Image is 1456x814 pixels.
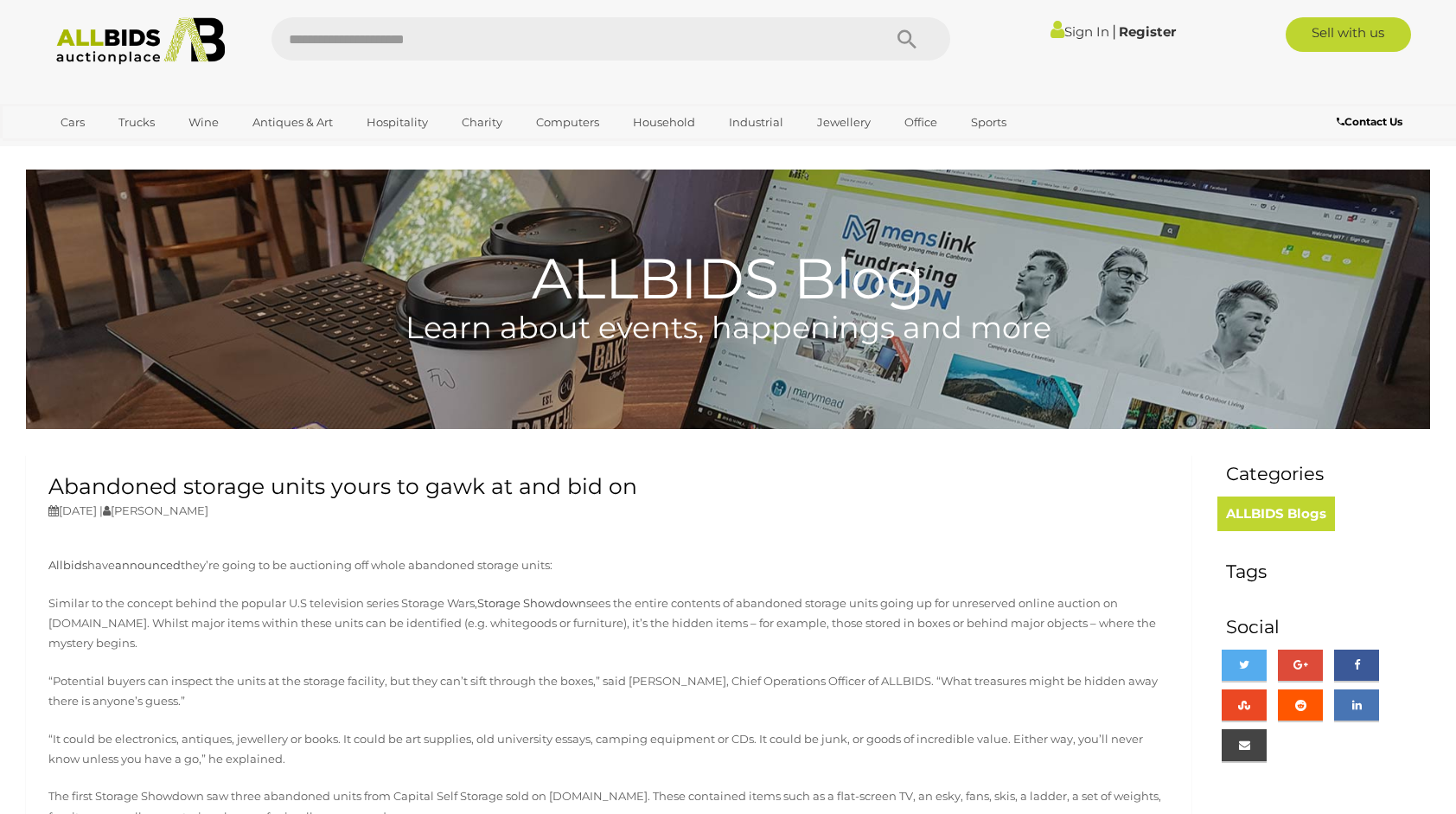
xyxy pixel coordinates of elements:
a: Wine [177,108,230,137]
h3: Categories [1226,464,1421,484]
a: Industrial [718,108,795,137]
a: Jewellery [806,108,882,137]
a: Charity [450,108,514,137]
a: Trucks [107,108,166,137]
a: Sell with us [1286,17,1411,52]
h3: Tags [1226,561,1421,581]
a: Sports [960,108,1018,137]
a: [GEOGRAPHIC_DATA] [49,137,195,165]
a: Cars [49,108,96,137]
h2: Abandoned storage units yours to gawk at and bid on [48,475,1169,499]
a: Computers [525,108,610,137]
a: Storage Showdown [477,596,586,610]
p: [DATE] | [PERSON_NAME] [48,501,1169,521]
p: have they’re going to be auctioning off whole abandoned storage units: [48,555,1169,575]
p: “Potential buyers can inspect the units at the storage facility, but they can’t sift through the ... [48,671,1169,712]
a: Sign In [1050,23,1109,40]
a: ALLBIDS Blogs [1217,497,1335,531]
span: | [1112,22,1116,41]
p: Similar to the concept behind the popular U.S television series Storage Wars, sees the entire con... [48,593,1169,654]
a: Household [622,108,706,137]
a: Allbids [48,558,87,572]
button: Search [864,17,950,61]
a: Register [1119,23,1176,40]
a: Office [893,108,948,137]
h3: Social [1226,617,1421,637]
a: Hospitality [355,108,439,137]
a: Antiques & Art [241,108,344,137]
h1: ALLBIDS Blog [26,170,1430,310]
h4: Learn about events, happenings and more [26,311,1430,345]
p: “It could be electronics, antiques, jewellery or books. It could be art supplies, old university ... [48,729,1169,770]
a: Contact Us [1337,112,1407,131]
a: announced [115,558,181,572]
img: Allbids.com.au [47,17,234,65]
b: Contact Us [1337,115,1402,128]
